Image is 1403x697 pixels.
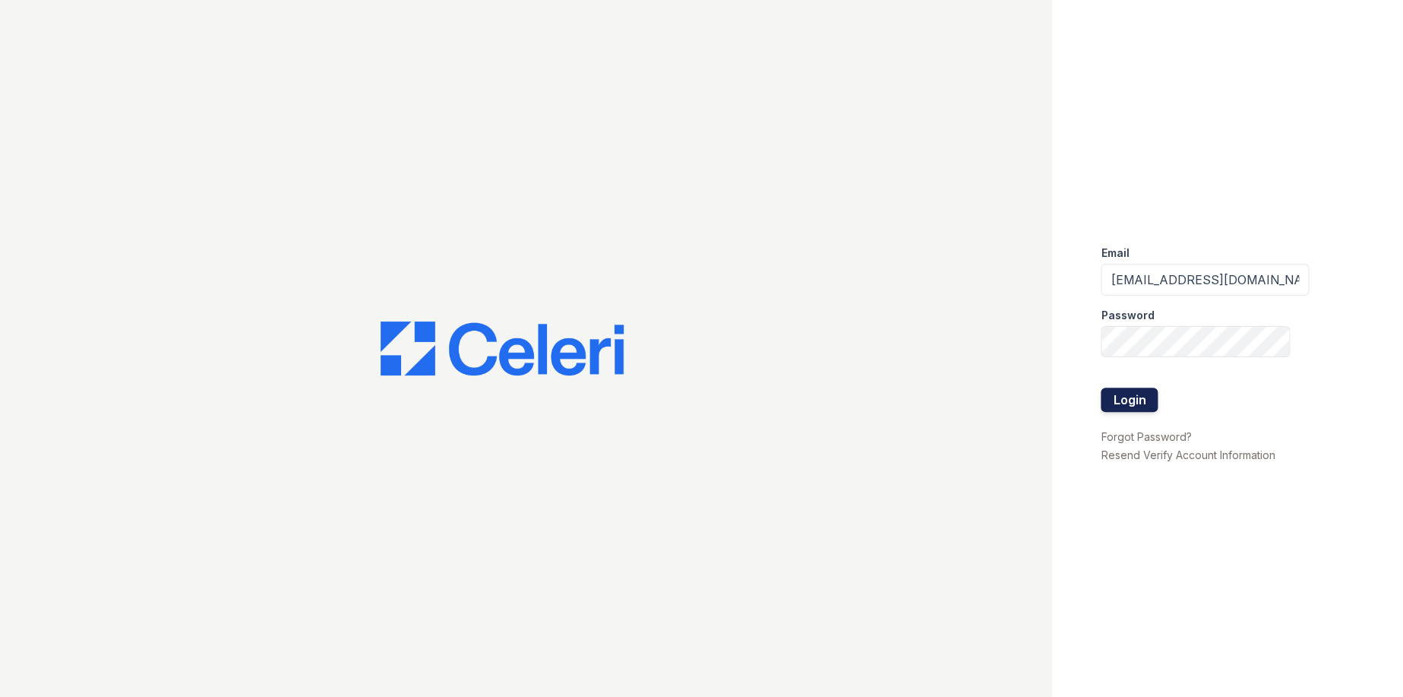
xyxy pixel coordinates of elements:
[1101,308,1154,323] label: Password
[1101,448,1275,461] a: Resend Verify Account Information
[1101,388,1158,412] button: Login
[381,322,624,376] img: CE_Logo_Blue-a8612792a0a2168367f1c8372b55b34899dd931a85d93a1a3d3e32e68fde9ad4.png
[1101,246,1129,261] label: Email
[1101,430,1191,443] a: Forgot Password?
